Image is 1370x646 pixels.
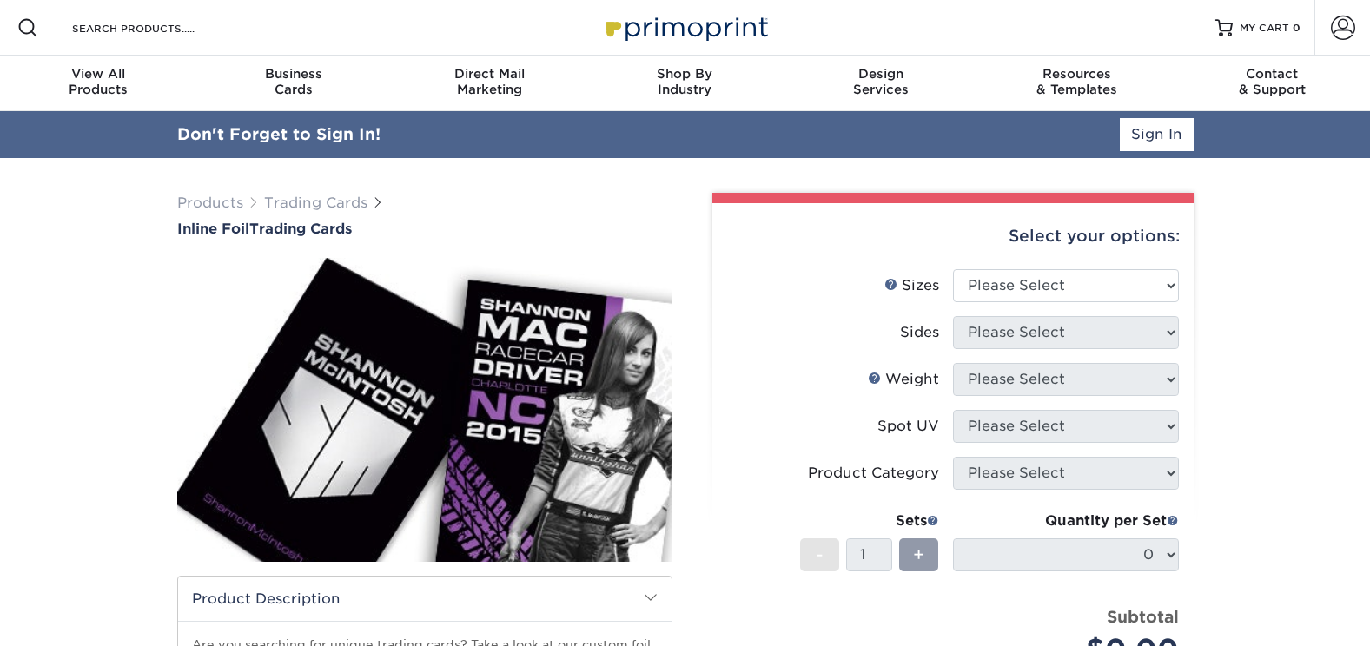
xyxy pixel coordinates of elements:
[978,66,1174,82] span: Resources
[877,416,939,437] div: Spot UV
[1293,22,1301,34] span: 0
[177,221,249,237] span: Inline Foil
[195,56,391,111] a: BusinessCards
[177,221,672,237] h1: Trading Cards
[783,66,978,82] span: Design
[1175,66,1370,82] span: Contact
[177,122,381,147] div: Don't Forget to Sign In!
[900,322,939,343] div: Sides
[816,542,824,568] span: -
[177,239,672,581] img: Inline Foil 01
[800,511,939,531] div: Sets
[726,203,1180,269] div: Select your options:
[587,66,783,97] div: Industry
[1107,607,1179,626] strong: Subtotal
[177,194,243,211] a: Products
[392,56,587,111] a: Direct MailMarketing
[195,66,391,82] span: Business
[1175,66,1370,97] div: & Support
[808,463,939,484] div: Product Category
[978,56,1174,111] a: Resources& Templates
[783,66,978,97] div: Services
[1175,56,1370,111] a: Contact& Support
[868,369,939,390] div: Weight
[195,66,391,97] div: Cards
[913,542,924,568] span: +
[178,577,672,621] h2: Product Description
[978,66,1174,97] div: & Templates
[783,56,978,111] a: DesignServices
[953,511,1179,531] div: Quantity per Set
[599,9,772,46] img: Primoprint
[264,194,367,211] a: Trading Cards
[70,17,240,38] input: SEARCH PRODUCTS.....
[587,66,783,82] span: Shop By
[884,275,939,296] div: Sizes
[1120,118,1194,151] a: Sign In
[392,66,587,97] div: Marketing
[587,56,783,111] a: Shop ByIndustry
[392,66,587,82] span: Direct Mail
[1240,21,1289,36] span: MY CART
[177,221,672,237] a: Inline FoilTrading Cards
